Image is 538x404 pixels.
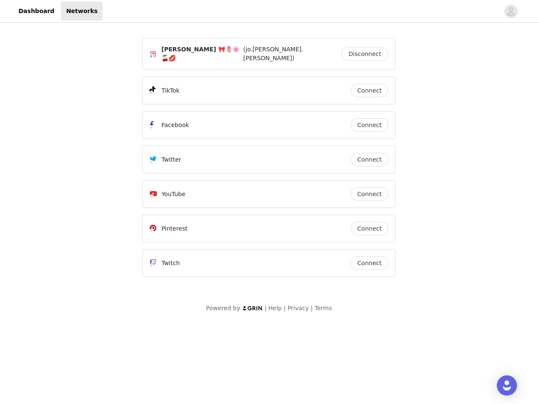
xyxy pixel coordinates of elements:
img: logo [242,306,263,311]
p: Facebook [161,121,189,130]
img: Instagram Icon [150,51,156,58]
button: Connect [351,187,388,201]
span: | [311,305,313,311]
button: Connect [351,118,388,132]
button: Connect [351,84,388,97]
span: | [265,305,267,311]
div: Open Intercom Messenger [497,375,517,396]
button: Connect [351,256,388,270]
p: Twitch [161,259,180,268]
p: YouTube [161,190,185,199]
a: Networks [61,2,103,21]
p: TikTok [161,86,179,95]
a: Dashboard [13,2,59,21]
span: [PERSON_NAME] 🎀🌷🌸🍒💋 [161,45,242,63]
button: Connect [351,222,388,235]
span: | [284,305,286,311]
div: avatar [507,5,515,18]
a: Help [269,305,282,311]
span: (jo.[PERSON_NAME].[PERSON_NAME]) [243,45,340,63]
a: Terms [314,305,332,311]
a: Privacy [287,305,309,311]
button: Connect [351,153,388,166]
p: Twitter [161,155,181,164]
p: Pinterest [161,224,187,233]
span: Powered by [206,305,240,311]
button: Disconnect [341,47,388,61]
